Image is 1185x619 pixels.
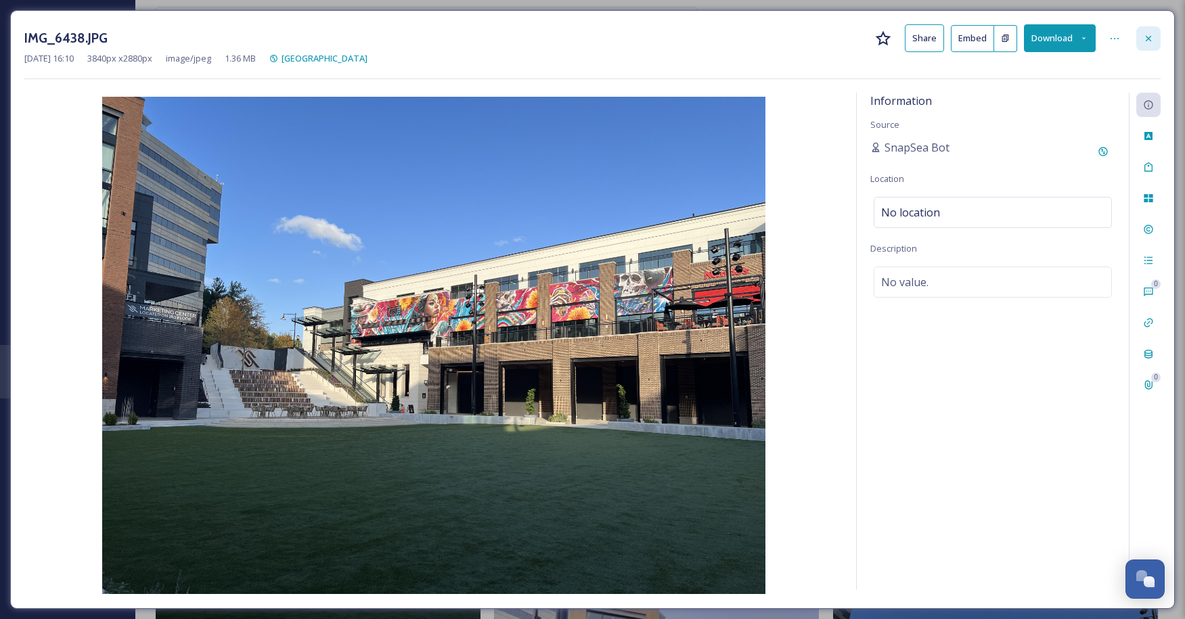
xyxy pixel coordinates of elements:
span: No location [881,204,940,221]
button: Embed [951,25,994,52]
div: 0 [1151,279,1161,289]
span: Description [870,242,917,254]
span: SnapSea Bot [885,139,949,156]
button: Download [1024,24,1096,52]
span: [DATE] 16:10 [24,52,74,65]
span: [GEOGRAPHIC_DATA] [282,52,367,64]
span: 1.36 MB [225,52,256,65]
span: Location [870,173,904,185]
span: No value. [881,274,929,290]
span: image/jpeg [166,52,211,65]
h3: IMG_6438.JPG [24,28,108,48]
span: 3840 px x 2880 px [87,52,152,65]
span: Information [870,93,932,108]
button: Open Chat [1125,559,1165,599]
button: Share [905,24,944,52]
img: p8QMM4F.JPG [24,97,843,594]
div: 0 [1151,373,1161,382]
span: Source [870,118,899,131]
